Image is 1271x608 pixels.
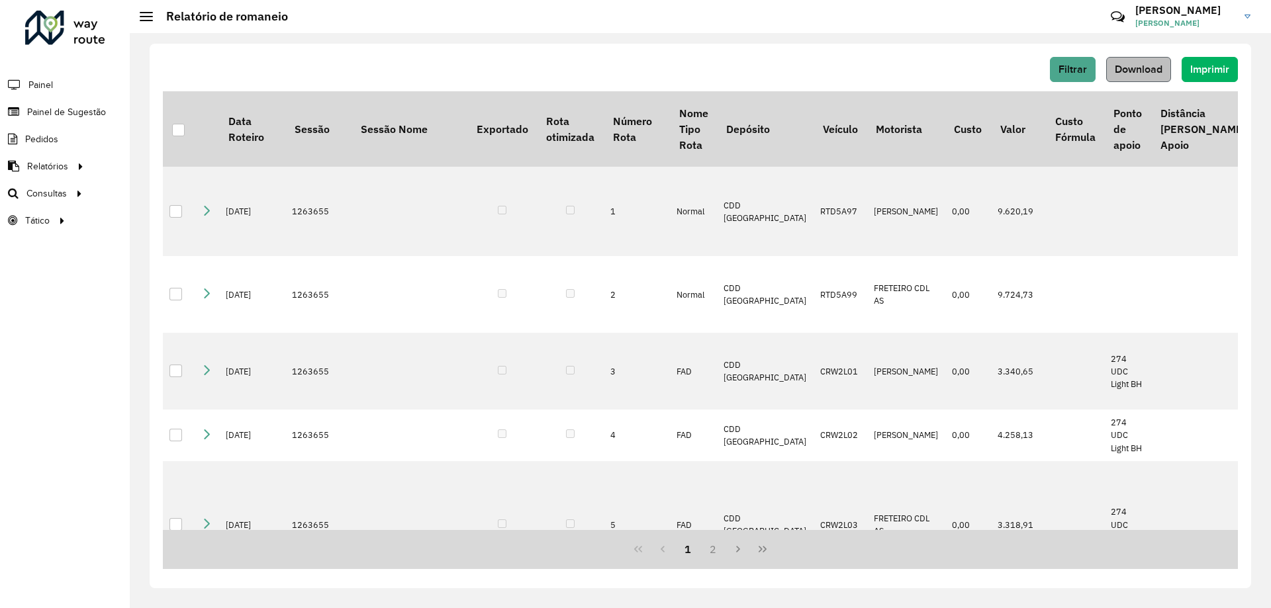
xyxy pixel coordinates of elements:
[1182,57,1238,82] button: Imprimir
[867,256,945,333] td: FRETEIRO CDL AS
[991,256,1046,333] td: 9.724,73
[670,333,717,410] td: FAD
[27,105,106,119] span: Painel de Sugestão
[1190,64,1229,75] span: Imprimir
[726,537,751,562] button: Next Page
[27,159,68,173] span: Relatórios
[285,461,352,589] td: 1263655
[670,91,717,167] th: Nome Tipo Rota
[604,167,670,256] td: 1
[814,256,867,333] td: RTD5A99
[25,214,50,228] span: Tático
[1115,64,1162,75] span: Download
[1104,410,1151,461] td: 274 UDC Light BH
[670,167,717,256] td: Normal
[352,91,467,167] th: Sessão Nome
[219,461,285,589] td: [DATE]
[1135,17,1235,29] span: [PERSON_NAME]
[285,91,352,167] th: Sessão
[26,187,67,200] span: Consultas
[1106,57,1171,82] button: Download
[537,91,603,167] th: Rota otimizada
[945,256,991,333] td: 0,00
[1104,333,1151,410] td: 274 UDC Light BH
[604,410,670,461] td: 4
[604,461,670,589] td: 5
[28,78,53,92] span: Painel
[717,256,814,333] td: CDD [GEOGRAPHIC_DATA]
[945,91,991,167] th: Custo
[700,537,726,562] button: 2
[1104,461,1151,589] td: 274 UDC Light BH
[814,461,867,589] td: CRW2L03
[945,333,991,410] td: 0,00
[675,537,700,562] button: 1
[153,9,288,24] h2: Relatório de romaneio
[670,410,717,461] td: FAD
[285,333,352,410] td: 1263655
[1046,91,1104,167] th: Custo Fórmula
[717,333,814,410] td: CDD [GEOGRAPHIC_DATA]
[285,256,352,333] td: 1263655
[991,333,1046,410] td: 3.340,65
[1104,3,1132,31] a: Contato Rápido
[219,256,285,333] td: [DATE]
[945,167,991,256] td: 0,00
[670,256,717,333] td: Normal
[867,167,945,256] td: [PERSON_NAME]
[814,410,867,461] td: CRW2L02
[285,410,352,461] td: 1263655
[1151,91,1254,167] th: Distância [PERSON_NAME] Apoio
[814,333,867,410] td: CRW2L01
[814,91,867,167] th: Veículo
[750,537,775,562] button: Last Page
[1050,57,1096,82] button: Filtrar
[814,167,867,256] td: RTD5A97
[604,256,670,333] td: 2
[1135,4,1235,17] h3: [PERSON_NAME]
[991,410,1046,461] td: 4.258,13
[867,410,945,461] td: [PERSON_NAME]
[670,461,717,589] td: FAD
[219,410,285,461] td: [DATE]
[717,167,814,256] td: CDD [GEOGRAPHIC_DATA]
[467,91,537,167] th: Exportado
[991,167,1046,256] td: 9.620,19
[285,167,352,256] td: 1263655
[867,333,945,410] td: [PERSON_NAME]
[717,410,814,461] td: CDD [GEOGRAPHIC_DATA]
[219,91,285,167] th: Data Roteiro
[991,461,1046,589] td: 3.318,91
[604,333,670,410] td: 3
[219,333,285,410] td: [DATE]
[219,167,285,256] td: [DATE]
[1104,91,1151,167] th: Ponto de apoio
[945,410,991,461] td: 0,00
[867,91,945,167] th: Motorista
[604,91,670,167] th: Número Rota
[717,461,814,589] td: CDD [GEOGRAPHIC_DATA]
[945,461,991,589] td: 0,00
[867,461,945,589] td: FRETEIRO CDL AS
[991,91,1046,167] th: Valor
[717,91,814,167] th: Depósito
[25,132,58,146] span: Pedidos
[1059,64,1087,75] span: Filtrar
